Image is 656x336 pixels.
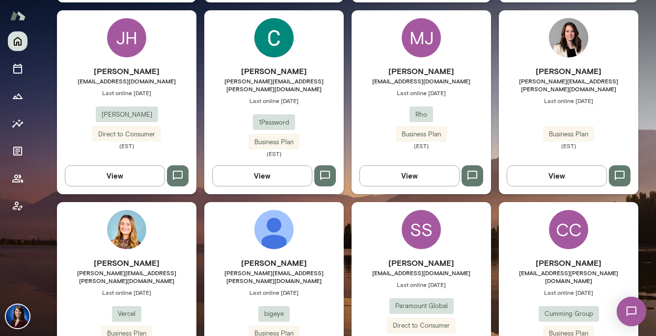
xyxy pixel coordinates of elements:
span: [EMAIL_ADDRESS][DOMAIN_NAME] [352,77,491,85]
h6: [PERSON_NAME] [57,257,196,269]
span: Paramount Global [389,301,454,311]
span: Vercel [112,309,141,319]
span: [EMAIL_ADDRESS][DOMAIN_NAME] [57,77,196,85]
img: Kyle Eligio [254,210,294,249]
span: (EST) [352,142,491,150]
img: Colleen Connolly [254,18,294,57]
button: Documents [8,141,27,161]
span: Last online [DATE] [57,89,196,97]
h6: [PERSON_NAME] [352,65,491,77]
img: Mento [10,6,26,25]
span: [PERSON_NAME][EMAIL_ADDRESS][PERSON_NAME][DOMAIN_NAME] [204,269,344,284]
button: Members [8,169,27,188]
button: View [507,165,607,186]
div: JH [107,18,146,57]
button: View [359,165,460,186]
span: Last online [DATE] [499,97,638,104]
h6: [PERSON_NAME] [352,257,491,269]
img: Julie Rollauer [6,305,29,328]
span: [PERSON_NAME] [96,110,158,120]
span: [PERSON_NAME][EMAIL_ADDRESS][PERSON_NAME][DOMAIN_NAME] [57,269,196,284]
div: SS [402,210,441,249]
span: Last online [DATE] [352,89,491,97]
span: Direct to Consumer [387,321,456,331]
span: [PERSON_NAME][EMAIL_ADDRESS][PERSON_NAME][DOMAIN_NAME] [204,77,344,93]
span: Last online [DATE] [204,97,344,104]
span: Rho [410,110,433,120]
button: Growth Plan [8,86,27,106]
img: Christine Martin [549,18,588,57]
span: [EMAIL_ADDRESS][PERSON_NAME][DOMAIN_NAME] [499,269,638,284]
span: [PERSON_NAME][EMAIL_ADDRESS][PERSON_NAME][DOMAIN_NAME] [499,77,638,93]
span: Last online [DATE] [499,288,638,296]
button: Insights [8,114,27,133]
span: Last online [DATE] [204,288,344,296]
button: Client app [8,196,27,216]
button: View [65,165,165,186]
span: bigeye [258,309,290,319]
span: Last online [DATE] [352,281,491,288]
h6: [PERSON_NAME] [499,65,638,77]
img: Baily Brogden [107,210,146,249]
span: Cumming Group [539,309,599,319]
h6: [PERSON_NAME] [499,257,638,269]
div: MJ [402,18,441,57]
h6: [PERSON_NAME] [204,257,344,269]
span: (EST) [499,142,638,150]
span: Business Plan [396,129,447,139]
button: Sessions [8,59,27,78]
span: Last online [DATE] [57,288,196,296]
h6: [PERSON_NAME] [204,65,344,77]
span: [EMAIL_ADDRESS][DOMAIN_NAME] [352,269,491,277]
span: (EST) [204,150,344,157]
button: Home [8,31,27,51]
span: Business Plan [543,129,594,139]
span: (EST) [57,142,196,150]
button: View [212,165,312,186]
div: CC [549,210,588,249]
h6: [PERSON_NAME] [57,65,196,77]
span: Business Plan [248,137,300,147]
span: Direct to Consumer [92,129,161,139]
span: 1Password [253,118,295,128]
